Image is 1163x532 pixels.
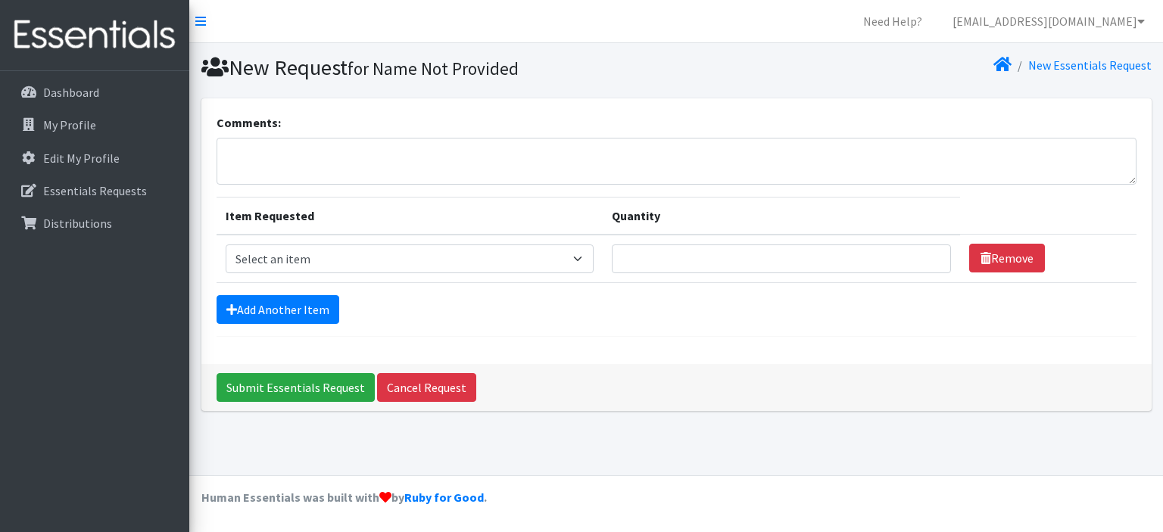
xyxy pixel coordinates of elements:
[43,117,96,132] p: My Profile
[217,114,281,132] label: Comments:
[201,54,671,81] h1: New Request
[201,490,487,505] strong: Human Essentials was built with by .
[404,490,484,505] a: Ruby for Good
[43,151,120,166] p: Edit My Profile
[6,143,183,173] a: Edit My Profile
[6,208,183,238] a: Distributions
[6,77,183,107] a: Dashboard
[43,85,99,100] p: Dashboard
[377,373,476,402] a: Cancel Request
[217,197,603,235] th: Item Requested
[6,110,183,140] a: My Profile
[969,244,1045,272] a: Remove
[43,216,112,231] p: Distributions
[43,183,147,198] p: Essentials Requests
[6,176,183,206] a: Essentials Requests
[851,6,934,36] a: Need Help?
[217,373,375,402] input: Submit Essentials Request
[6,10,183,61] img: HumanEssentials
[348,58,519,79] small: for Name Not Provided
[940,6,1157,36] a: [EMAIL_ADDRESS][DOMAIN_NAME]
[603,197,959,235] th: Quantity
[217,295,339,324] a: Add Another Item
[1028,58,1152,73] a: New Essentials Request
